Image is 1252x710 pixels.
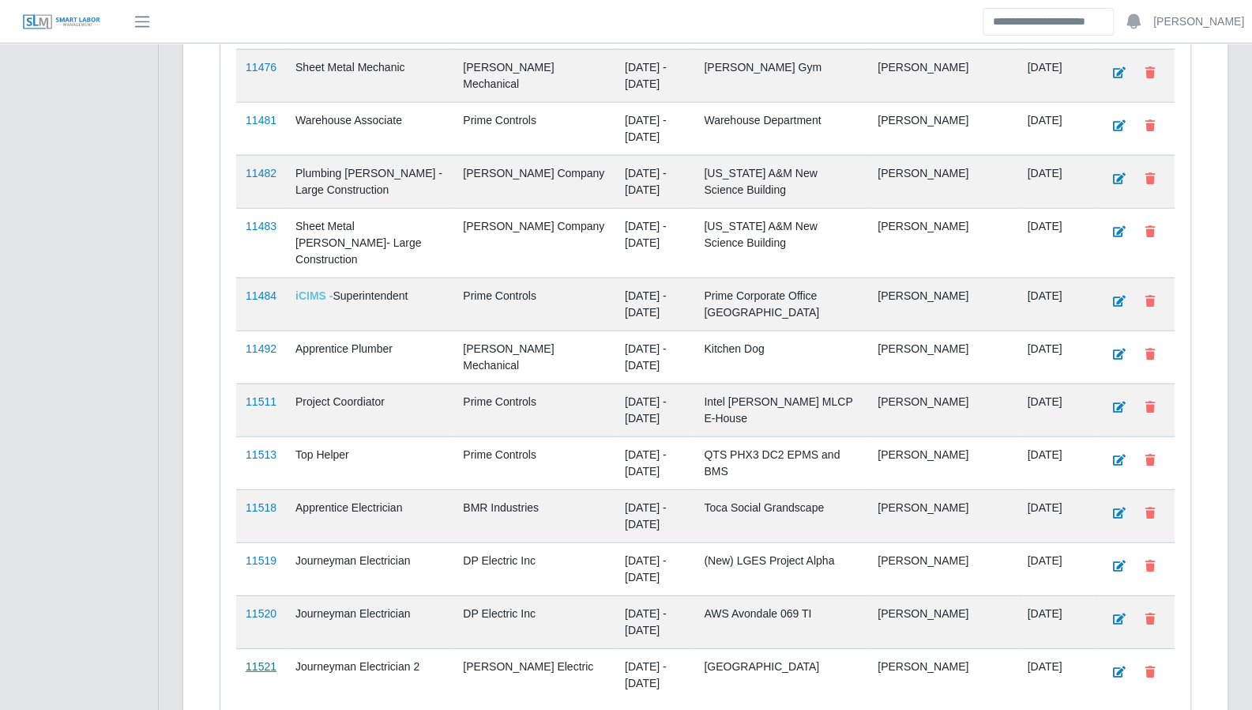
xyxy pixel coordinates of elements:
[1017,489,1093,542] td: [DATE]
[615,648,694,701] td: [DATE] - [DATE]
[286,595,453,648] td: Journeyman Electrician
[694,489,868,542] td: Toca Social Grandscape
[868,102,1017,155] td: [PERSON_NAME]
[453,278,615,330] td: Prime Controls
[694,542,868,595] td: (New) LGES Project Alpha
[615,155,694,208] td: [DATE] - [DATE]
[615,436,694,489] td: [DATE] - [DATE]
[694,330,868,383] td: Kitchen Dog
[868,542,1017,595] td: [PERSON_NAME]
[246,554,276,567] a: 11519
[868,436,1017,489] td: [PERSON_NAME]
[453,648,615,701] td: [PERSON_NAME] Electric
[246,220,276,232] a: 11483
[694,383,868,436] td: Intel [PERSON_NAME] MLCP E-House
[694,155,868,208] td: [US_STATE] A&M New Science Building
[286,155,453,208] td: Plumbing [PERSON_NAME] - Large Construction
[246,61,276,74] a: 11476
[246,114,276,127] a: 11481
[694,595,868,648] td: AWS Avondale 069 TI
[22,13,101,31] img: SLM Logo
[1017,595,1093,648] td: [DATE]
[453,155,615,208] td: [PERSON_NAME] Company
[983,8,1114,36] input: Search
[615,278,694,330] td: [DATE] - [DATE]
[615,102,694,155] td: [DATE] - [DATE]
[453,49,615,102] td: [PERSON_NAME] Mechanical
[453,208,615,278] td: [PERSON_NAME] Company
[286,648,453,701] td: Journeyman Electrician 2
[246,289,276,302] a: 11484
[615,595,694,648] td: [DATE] - [DATE]
[694,648,868,701] td: [GEOGRAPHIC_DATA]
[868,208,1017,278] td: [PERSON_NAME]
[286,383,453,436] td: Project Coordiator
[615,383,694,436] td: [DATE] - [DATE]
[1017,208,1093,278] td: [DATE]
[453,436,615,489] td: Prime Controls
[246,660,276,673] a: 11521
[246,448,276,461] a: 11513
[286,102,453,155] td: Warehouse Associate
[453,102,615,155] td: Prime Controls
[694,102,868,155] td: Warehouse Department
[286,489,453,542] td: Apprentice Electrician
[1017,278,1093,330] td: [DATE]
[453,383,615,436] td: Prime Controls
[868,595,1017,648] td: [PERSON_NAME]
[453,489,615,542] td: BMR Industries
[615,330,694,383] td: [DATE] - [DATE]
[246,501,276,514] a: 11518
[286,49,453,102] td: Sheet Metal Mechanic
[615,208,694,278] td: [DATE] - [DATE]
[1017,330,1093,383] td: [DATE]
[1017,155,1093,208] td: [DATE]
[286,278,453,330] td: Superintendent
[868,383,1017,436] td: [PERSON_NAME]
[453,542,615,595] td: DP Electric Inc
[246,607,276,620] a: 11520
[295,289,333,302] span: iCIMS -
[694,278,868,330] td: Prime Corporate Office [GEOGRAPHIC_DATA]
[868,330,1017,383] td: [PERSON_NAME]
[1153,13,1244,30] a: [PERSON_NAME]
[868,49,1017,102] td: [PERSON_NAME]
[1017,542,1093,595] td: [DATE]
[453,330,615,383] td: [PERSON_NAME] Mechanical
[868,648,1017,701] td: [PERSON_NAME]
[286,208,453,278] td: Sheet Metal [PERSON_NAME]- Large Construction
[615,489,694,542] td: [DATE] - [DATE]
[286,542,453,595] td: Journeyman Electrician
[868,278,1017,330] td: [PERSON_NAME]
[694,49,868,102] td: [PERSON_NAME] Gym
[453,595,615,648] td: DP Electric Inc
[694,436,868,489] td: QTS PHX3 DC2 EPMS and BMS
[286,436,453,489] td: Top Helper
[1017,383,1093,436] td: [DATE]
[1017,436,1093,489] td: [DATE]
[868,155,1017,208] td: [PERSON_NAME]
[246,167,276,179] a: 11482
[615,49,694,102] td: [DATE] - [DATE]
[615,542,694,595] td: [DATE] - [DATE]
[1017,648,1093,701] td: [DATE]
[1017,49,1093,102] td: [DATE]
[1017,102,1093,155] td: [DATE]
[246,395,276,408] a: 11511
[246,342,276,355] a: 11492
[286,330,453,383] td: Apprentice Plumber
[868,489,1017,542] td: [PERSON_NAME]
[694,208,868,278] td: [US_STATE] A&M New Science Building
